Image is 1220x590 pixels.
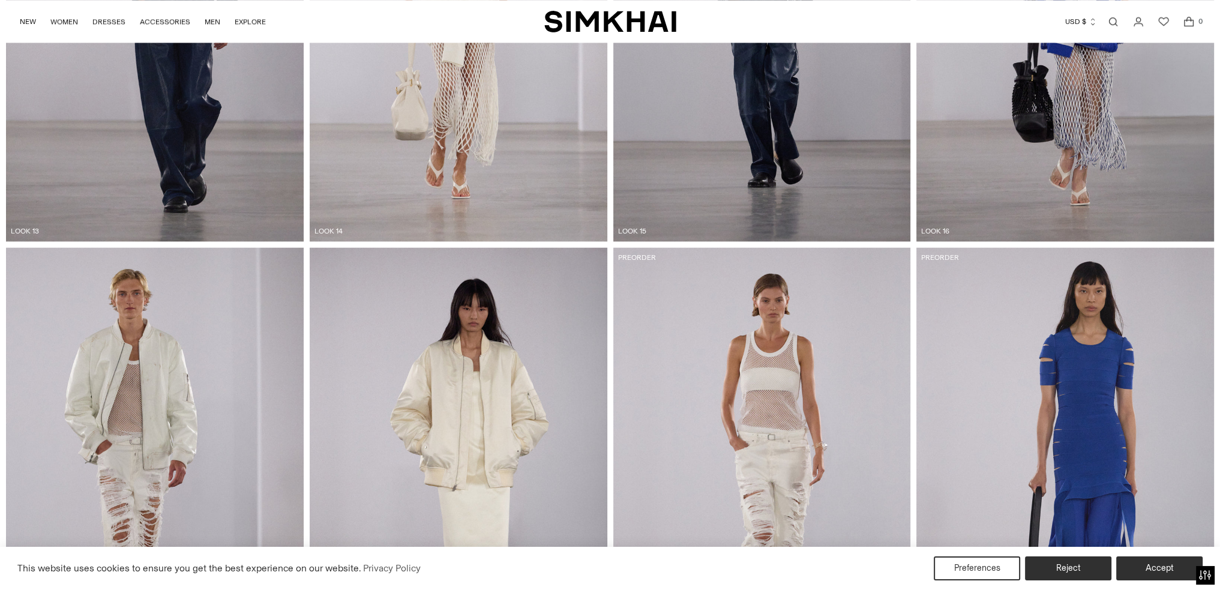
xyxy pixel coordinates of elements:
button: Reject [1025,556,1111,580]
div: LOOK 14 [314,226,612,236]
a: Open cart modal [1177,10,1201,34]
a: DRESSES [92,8,125,35]
a: Go to the account page [1126,10,1150,34]
a: ACCESSORIES [140,8,190,35]
span: This website uses cookies to ensure you get the best experience on our website. [17,562,361,574]
a: Open search modal [1101,10,1125,34]
button: Accept [1116,556,1203,580]
a: SIMKHAI [544,10,676,33]
button: USD $ [1065,8,1097,35]
span: 0 [1195,16,1206,26]
div: LOOK 13 [11,226,308,236]
div: LOOK 15 [618,226,916,236]
a: NEW [20,8,36,35]
a: Privacy Policy (opens in a new tab) [361,559,422,577]
a: EXPLORE [235,8,266,35]
a: MEN [205,8,220,35]
button: Preferences [934,556,1020,580]
a: WOMEN [50,8,78,35]
div: LOOK 16 [921,226,1219,236]
a: Wishlist [1152,10,1176,34]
